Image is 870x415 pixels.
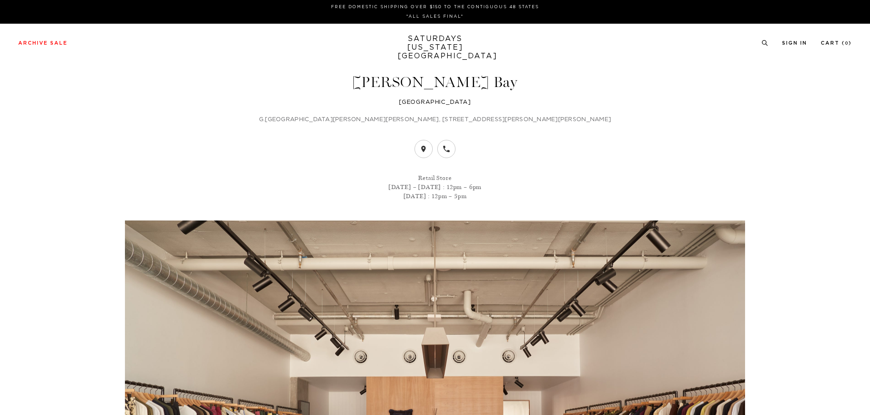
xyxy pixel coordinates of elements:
small: 0 [845,41,849,46]
h1: [PERSON_NAME] Bay [125,75,745,90]
a: Cart (0) [821,41,852,46]
p: Retail Store [DATE] – [DATE] : 12pm – 6pm [DATE] : 12pm – 5pm [125,174,745,201]
p: FREE DOMESTIC SHIPPING OVER $150 TO THE CONTIGUOUS 48 STATES [22,4,848,10]
a: Sign In [782,41,807,46]
a: Archive Sale [18,41,67,46]
h4: [GEOGRAPHIC_DATA] [125,98,745,107]
a: SATURDAYS[US_STATE][GEOGRAPHIC_DATA] [398,35,473,61]
p: *ALL SALES FINAL* [22,13,848,20]
p: G.[GEOGRAPHIC_DATA][PERSON_NAME][PERSON_NAME], [STREET_ADDRESS][PERSON_NAME][PERSON_NAME] [125,115,745,124]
